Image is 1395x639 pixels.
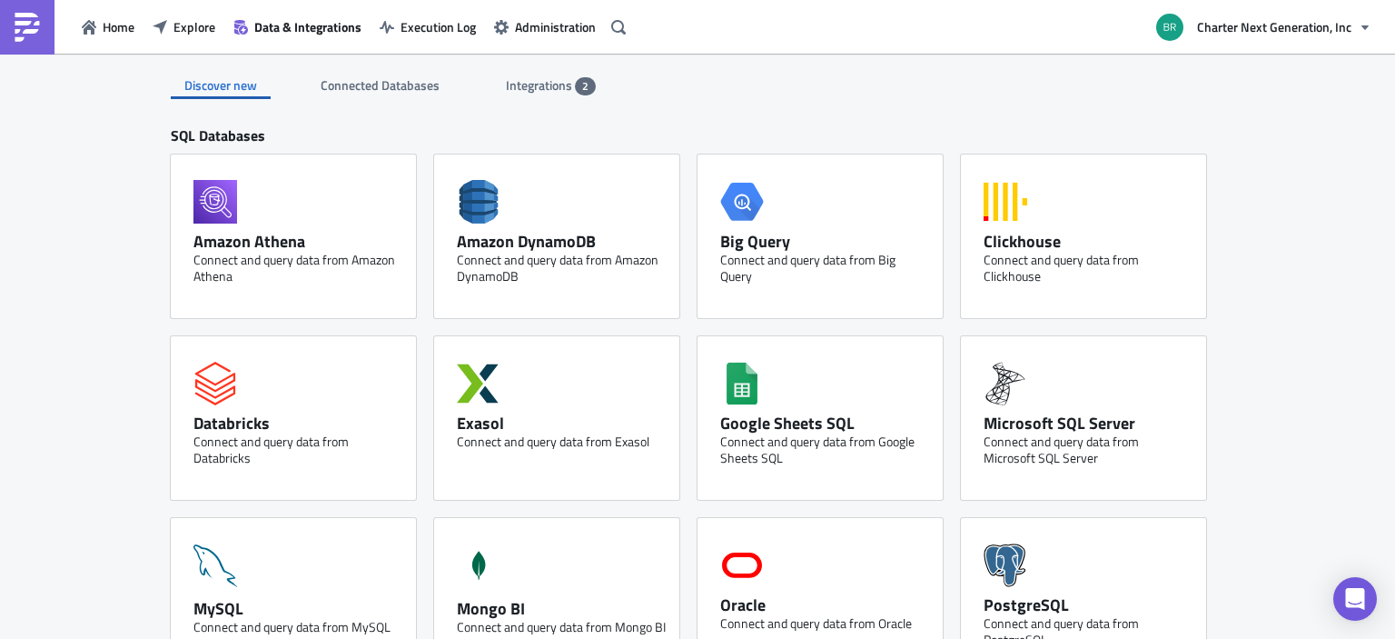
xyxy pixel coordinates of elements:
div: Exasol [457,413,666,434]
div: Big Query [720,231,929,252]
div: Connect and query data from Exasol [457,434,666,450]
div: Connect and query data from Oracle [720,615,929,632]
img: PushMetrics [13,13,42,42]
div: Connect and query data from Databricks [193,434,402,466]
div: Databricks [193,413,402,434]
div: Amazon DynamoDB [457,231,666,252]
div: MySQL [193,598,402,619]
div: Microsoft SQL Server [984,413,1192,434]
span: Data & Integrations [254,17,361,36]
div: Amazon Athena [193,231,402,252]
div: Oracle [720,594,929,615]
button: Administration [485,13,605,41]
div: Open Intercom Messenger [1333,577,1377,621]
div: Connect and query data from Amazon Athena [193,252,402,285]
div: Connect and query data from Microsoft SQL Server [984,434,1192,466]
span: Administration [515,17,596,36]
div: Discover new [171,72,271,99]
span: 2 [582,79,589,94]
button: Explore [143,13,224,41]
div: Connect and query data from Big Query [720,252,929,285]
button: Charter Next Generation, Inc [1145,7,1381,47]
span: Connected Databases [321,75,442,95]
div: PostgreSQL [984,594,1192,615]
div: SQL Databases [171,126,1224,155]
div: Connect and query data from Amazon DynamoDB [457,252,666,285]
div: Connect and query data from Google Sheets SQL [720,434,929,466]
div: Connect and query data from MySQL [193,619,402,635]
span: Charter Next Generation, Inc [1197,17,1351,36]
span: Execution Log [401,17,476,36]
div: Connect and query data from Mongo BI [457,619,666,635]
div: Clickhouse [984,231,1192,252]
span: Explore [173,17,215,36]
button: Home [73,13,143,41]
div: Connect and query data from Clickhouse [984,252,1192,285]
img: Avatar [1154,12,1185,43]
button: Execution Log [371,13,485,41]
span: Integrations [506,75,575,95]
button: Data & Integrations [224,13,371,41]
span: Home [103,17,134,36]
div: Google Sheets SQL [720,413,929,434]
div: Mongo BI [457,598,666,619]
